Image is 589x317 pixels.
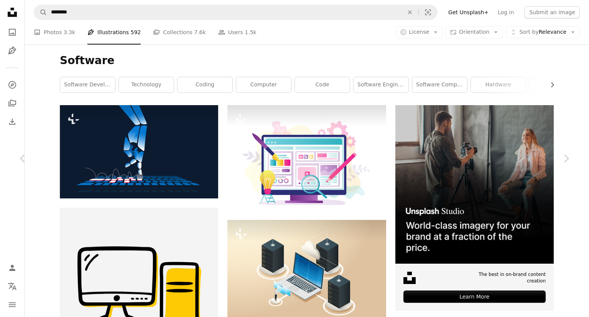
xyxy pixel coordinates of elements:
span: Relevance [519,28,566,36]
a: Collections 7.6k [153,20,206,45]
a: computer [236,77,291,92]
button: Clear [401,5,418,20]
a: software engineer [354,77,408,92]
form: Find visuals sitewide [34,5,438,20]
button: Menu [5,297,20,312]
a: technology [119,77,174,92]
a: Robotic hand playing hopscotch on a keyboard. Artifical intelligence, text generators, ai and job... [60,148,218,155]
a: Photos 3.3k [34,20,75,45]
span: The best in on-brand content creation [459,271,546,284]
a: Explore [5,77,20,92]
button: Orientation [446,26,503,38]
img: file-1715651741414-859baba4300dimage [395,105,554,264]
a: code [295,77,350,92]
img: Website development. Creativity process. New idea, creation of an online store or blog. Copywriti... [227,105,386,211]
img: Robotic hand playing hopscotch on a keyboard. Artifical intelligence, text generators, ai and job... [60,105,218,198]
a: hardware [471,77,526,92]
a: Users 1.5k [218,20,257,45]
span: 1.5k [245,28,256,36]
a: Get Unsplash+ [444,6,493,18]
span: Sort by [519,29,538,35]
h1: Software [60,54,554,68]
a: Download History [5,114,20,129]
button: License [396,26,443,38]
a: Log in [493,6,518,18]
button: scroll list to the right [545,77,554,92]
span: License [409,29,429,35]
a: Photos [5,25,20,40]
a: Website development. Creativity process. New idea, creation of an online store or blog. Copywriti... [227,154,386,161]
span: 7.6k [194,28,206,36]
a: The best in on-brand content creationLearn More [395,105,554,311]
a: tech [530,77,584,92]
button: Submit an image [525,6,580,18]
a: Next [543,122,589,195]
img: file-1631678316303-ed18b8b5cb9cimage [403,272,416,284]
a: A computer monitor sitting next to a battery [60,283,218,290]
a: Hardware developer Collect data to save digital data. database concept data analytics, dashboards... [227,269,386,276]
a: Log in / Sign up [5,260,20,276]
a: software company [412,77,467,92]
button: Search Unsplash [34,5,47,20]
a: software development [60,77,115,92]
a: coding [178,77,232,92]
span: Orientation [459,29,489,35]
a: Collections [5,96,20,111]
a: Illustrations [5,43,20,58]
span: 3.3k [64,28,75,36]
button: Sort byRelevance [506,26,580,38]
button: Visual search [419,5,437,20]
div: Learn More [403,291,546,303]
button: Language [5,279,20,294]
